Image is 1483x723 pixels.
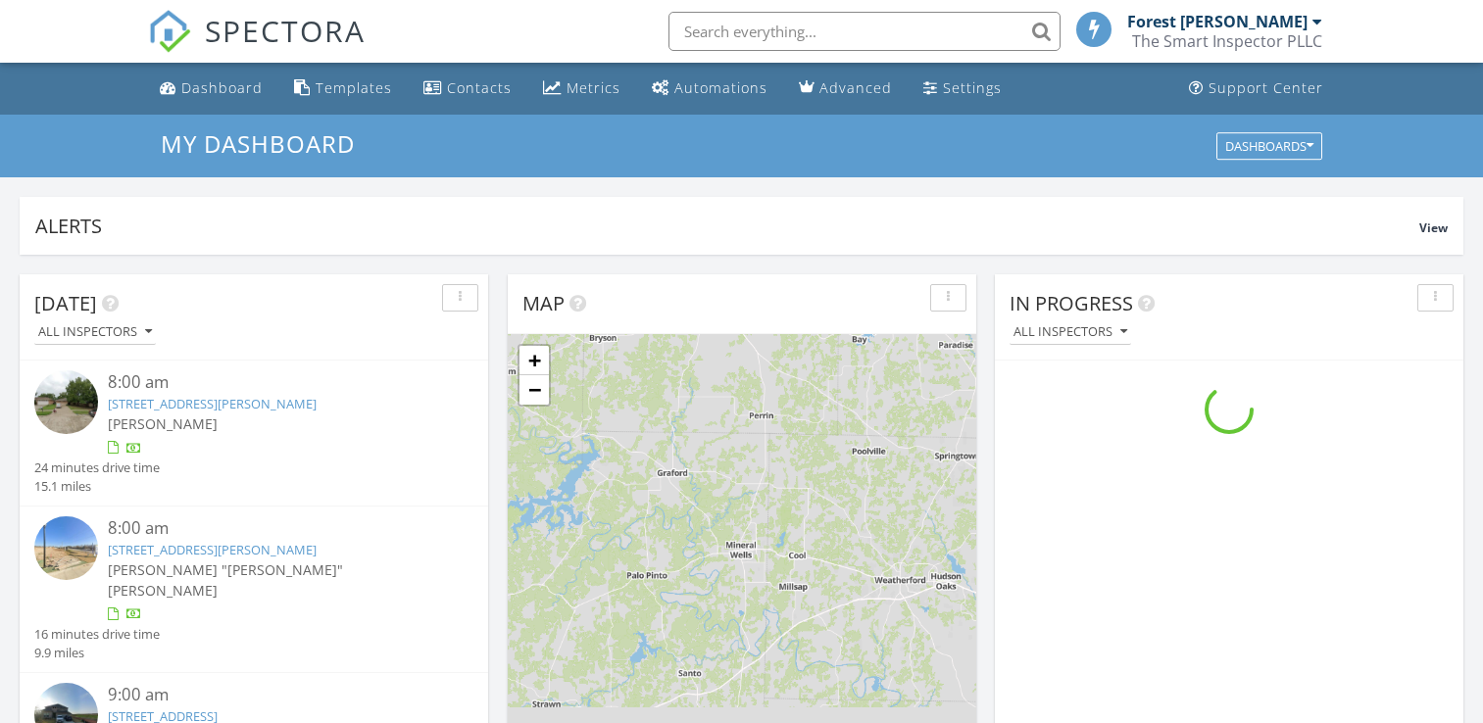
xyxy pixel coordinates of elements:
[519,346,549,375] a: Zoom in
[567,78,620,97] div: Metrics
[1209,78,1323,97] div: Support Center
[38,325,152,339] div: All Inspectors
[34,370,98,434] img: streetview
[819,78,892,97] div: Advanced
[34,319,156,346] button: All Inspectors
[286,71,400,107] a: Templates
[34,516,98,580] img: streetview
[34,458,160,477] div: 24 minutes drive time
[522,290,565,316] span: Map
[915,71,1010,107] a: Settings
[1010,290,1133,316] span: In Progress
[791,71,900,107] a: Advanced
[161,127,355,160] span: My Dashboard
[1216,132,1322,160] button: Dashboards
[35,213,1419,239] div: Alerts
[416,71,519,107] a: Contacts
[34,516,473,662] a: 8:00 am [STREET_ADDRESS][PERSON_NAME] [PERSON_NAME] "[PERSON_NAME]" [PERSON_NAME] 16 minutes driv...
[34,370,473,496] a: 8:00 am [STREET_ADDRESS][PERSON_NAME] [PERSON_NAME] 24 minutes drive time 15.1 miles
[1132,31,1322,51] div: The Smart Inspector PLLC
[674,78,767,97] div: Automations
[205,10,366,51] span: SPECTORA
[447,78,512,97] div: Contacts
[1127,12,1308,31] div: Forest [PERSON_NAME]
[34,625,160,644] div: 16 minutes drive time
[108,541,317,558] a: [STREET_ADDRESS][PERSON_NAME]
[108,370,437,395] div: 8:00 am
[1181,71,1331,107] a: Support Center
[148,26,366,68] a: SPECTORA
[152,71,271,107] a: Dashboard
[148,10,191,53] img: The Best Home Inspection Software - Spectora
[1010,319,1131,346] button: All Inspectors
[181,78,263,97] div: Dashboard
[108,516,437,541] div: 8:00 am
[1225,139,1313,153] div: Dashboards
[34,644,160,662] div: 9.9 miles
[316,78,392,97] div: Templates
[668,12,1061,51] input: Search everything...
[34,290,97,316] span: [DATE]
[535,71,628,107] a: Metrics
[943,78,1002,97] div: Settings
[34,477,160,496] div: 15.1 miles
[108,414,218,433] span: [PERSON_NAME]
[644,71,775,107] a: Automations (Basic)
[108,395,317,412] a: [STREET_ADDRESS][PERSON_NAME]
[108,560,343,600] span: [PERSON_NAME] "[PERSON_NAME]" [PERSON_NAME]
[519,375,549,405] a: Zoom out
[108,683,437,707] div: 9:00 am
[1013,325,1127,339] div: All Inspectors
[1419,219,1448,236] span: View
